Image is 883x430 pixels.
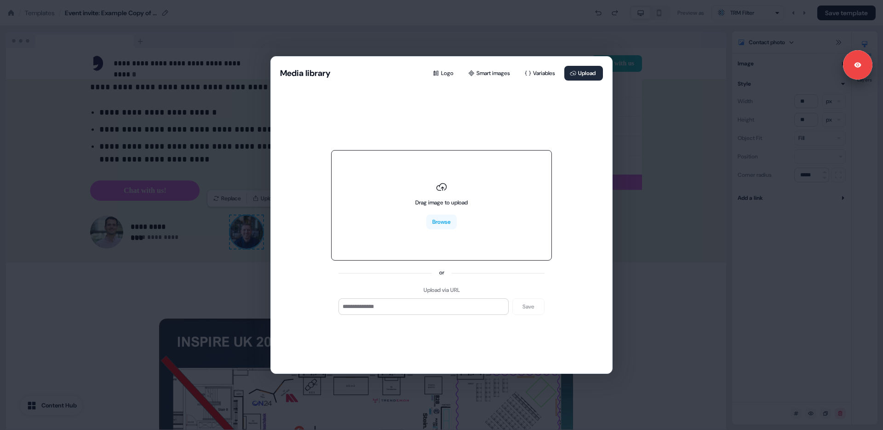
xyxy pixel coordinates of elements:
[424,285,460,295] div: Upload via URL
[426,215,457,229] button: Browse
[463,66,517,81] button: Smart images
[280,68,331,79] button: Media library
[564,66,603,81] button: Upload
[427,66,461,81] button: Logo
[519,66,562,81] button: Variables
[439,268,444,277] div: or
[415,198,468,207] div: Drag image to upload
